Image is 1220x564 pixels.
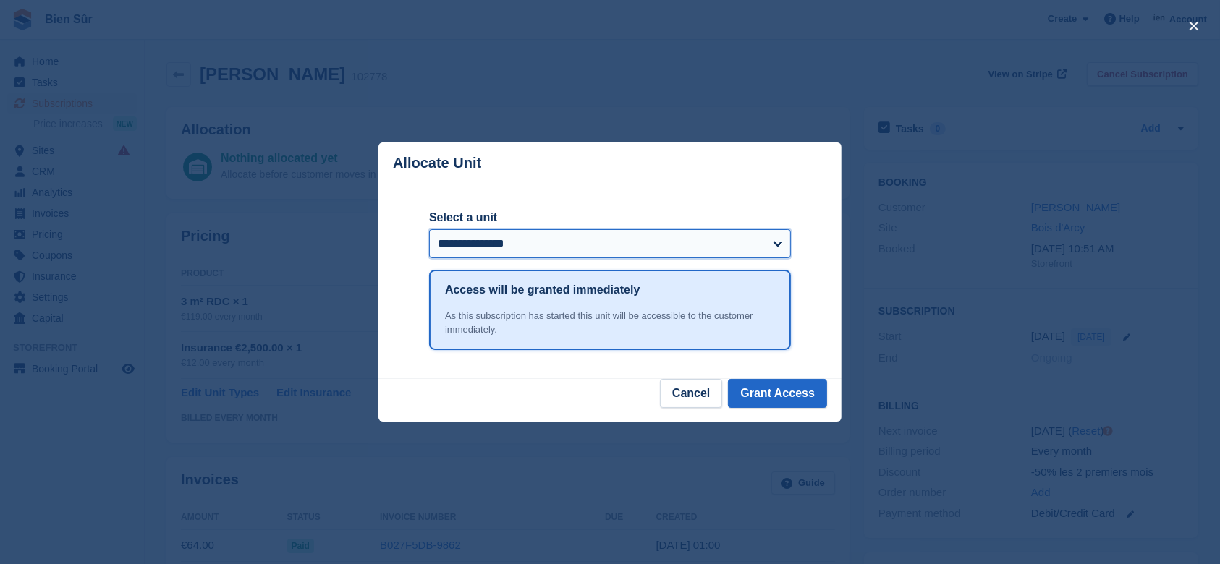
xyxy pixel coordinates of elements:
h1: Access will be granted immediately [445,281,640,299]
label: Select a unit [429,209,791,226]
button: Grant Access [728,379,827,408]
p: Allocate Unit [393,155,481,171]
div: As this subscription has started this unit will be accessible to the customer immediately. [445,309,775,337]
button: Cancel [660,379,722,408]
button: close [1182,14,1206,38]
